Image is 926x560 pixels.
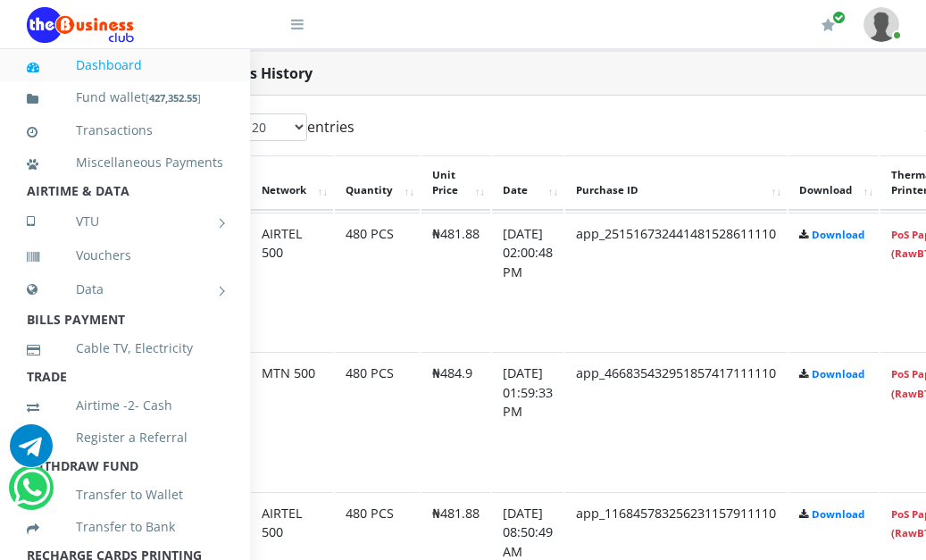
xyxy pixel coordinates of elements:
[27,417,223,458] a: Register a Referral
[812,507,864,521] a: Download
[492,213,563,351] td: [DATE] 02:00:48 PM
[27,385,223,426] a: Airtime -2- Cash
[863,7,899,42] img: User
[27,7,134,43] img: Logo
[27,142,223,183] a: Miscellaneous Payments
[146,91,201,104] small: [ ]
[27,45,223,86] a: Dashboard
[565,155,787,211] th: Purchase ID: activate to sort column ascending
[251,155,333,211] th: Network: activate to sort column ascending
[832,11,846,24] span: Renew/Upgrade Subscription
[190,63,313,83] strong: Bulk Pins History
[10,438,53,467] a: Chat for support
[335,352,420,490] td: 480 PCS
[240,113,307,141] select: Showentries
[421,352,490,490] td: ₦484.9
[812,228,864,241] a: Download
[812,367,864,380] a: Download
[27,506,223,547] a: Transfer to Bank
[492,155,563,211] th: Date: activate to sort column ascending
[149,91,197,104] b: 427,352.55
[421,155,490,211] th: Unit Price: activate to sort column ascending
[27,474,223,515] a: Transfer to Wallet
[27,199,223,244] a: VTU
[335,213,420,351] td: 480 PCS
[27,328,223,369] a: Cable TV, Electricity
[27,267,223,312] a: Data
[335,155,420,211] th: Quantity: activate to sort column ascending
[788,155,879,211] th: Download: activate to sort column ascending
[492,352,563,490] td: [DATE] 01:59:33 PM
[13,480,50,509] a: Chat for support
[204,113,355,141] label: Show entries
[27,110,223,151] a: Transactions
[565,213,787,351] td: app_251516732441481528611110
[421,213,490,351] td: ₦481.88
[565,352,787,490] td: app_466835432951857417111110
[251,352,333,490] td: MTN 500
[822,18,835,32] i: Renew/Upgrade Subscription
[251,213,333,351] td: AIRTEL 500
[27,77,223,119] a: Fund wallet[427,352.55]
[27,235,223,276] a: Vouchers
